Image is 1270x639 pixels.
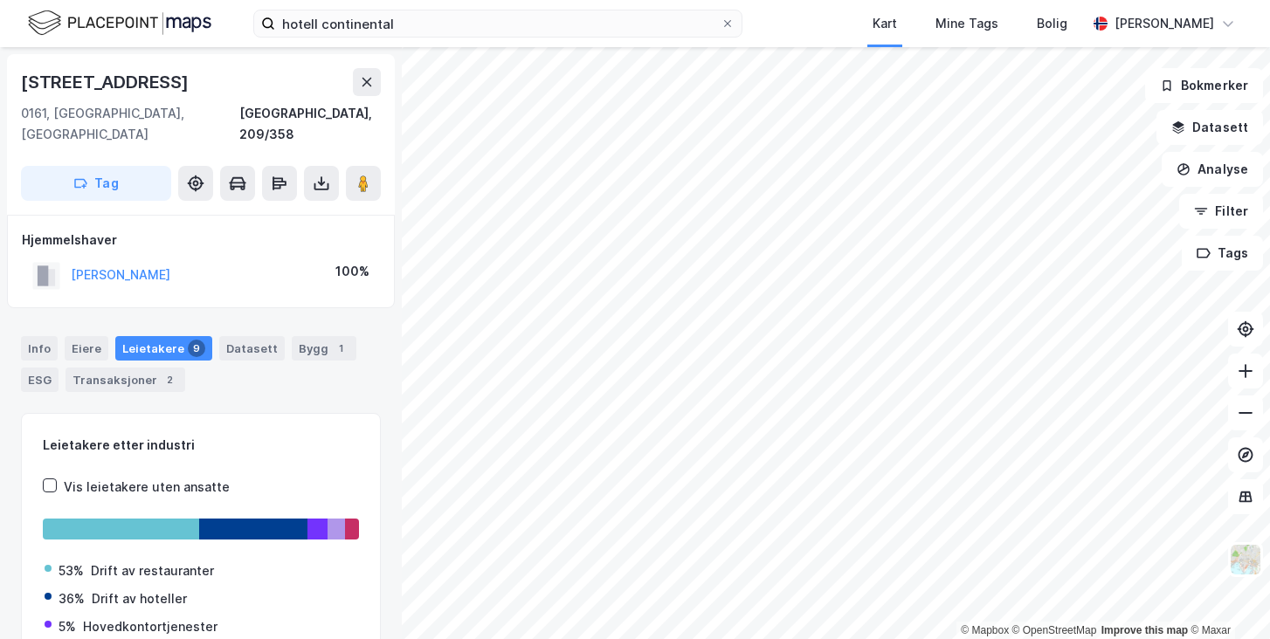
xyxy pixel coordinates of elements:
[83,616,217,637] div: Hovedkontortjenester
[91,560,214,581] div: Drift av restauranter
[161,371,178,388] div: 2
[64,477,230,498] div: Vis leietakere uten ansatte
[1162,152,1263,187] button: Analyse
[21,166,171,201] button: Tag
[188,340,205,357] div: 9
[1012,624,1097,636] a: OpenStreetMap
[59,560,84,581] div: 53%
[1101,624,1188,636] a: Improve this map
[1182,236,1263,271] button: Tags
[59,588,85,609] div: 36%
[1037,13,1067,34] div: Bolig
[1115,13,1214,34] div: [PERSON_NAME]
[1229,543,1262,576] img: Z
[22,230,380,251] div: Hjemmelshaver
[1179,194,1263,229] button: Filter
[21,368,59,392] div: ESG
[1156,110,1263,145] button: Datasett
[292,336,356,361] div: Bygg
[275,10,721,37] input: Søk på adresse, matrikkel, gårdeiere, leietakere eller personer
[66,368,185,392] div: Transaksjoner
[21,68,192,96] div: [STREET_ADDRESS]
[239,103,381,145] div: [GEOGRAPHIC_DATA], 209/358
[59,616,76,637] div: 5%
[219,336,285,361] div: Datasett
[92,588,187,609] div: Drift av hoteller
[335,261,369,282] div: 100%
[1183,555,1270,639] iframe: Chat Widget
[1145,68,1263,103] button: Bokmerker
[21,336,58,361] div: Info
[28,8,211,38] img: logo.f888ab2527a4732fd821a326f86c7f29.svg
[873,13,897,34] div: Kart
[935,13,998,34] div: Mine Tags
[115,336,212,361] div: Leietakere
[65,336,108,361] div: Eiere
[43,435,359,456] div: Leietakere etter industri
[21,103,239,145] div: 0161, [GEOGRAPHIC_DATA], [GEOGRAPHIC_DATA]
[961,624,1009,636] a: Mapbox
[332,340,349,357] div: 1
